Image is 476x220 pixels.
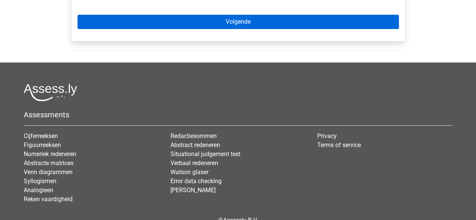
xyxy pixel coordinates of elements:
[24,132,58,140] a: Cijferreeksen
[24,150,76,158] a: Numeriek redeneren
[24,187,53,194] a: Analogieen
[170,141,220,149] a: Abstract redeneren
[24,110,452,119] h5: Assessments
[170,168,208,176] a: Watson glaser
[24,168,73,176] a: Venn diagrammen
[78,15,399,29] a: Volgende
[24,159,73,167] a: Abstracte matrices
[317,132,336,140] a: Privacy
[170,150,240,158] a: Situational judgement test
[170,159,218,167] a: Verbaal redeneren
[170,178,222,185] a: Error data checking
[24,196,73,203] a: Reken vaardigheid
[24,178,56,185] a: Syllogismen
[170,132,217,140] a: Redactiesommen
[24,141,61,149] a: Figuurreeksen
[170,187,216,194] a: [PERSON_NAME]
[317,141,360,149] a: Terms of service
[24,83,77,101] img: Assessly logo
